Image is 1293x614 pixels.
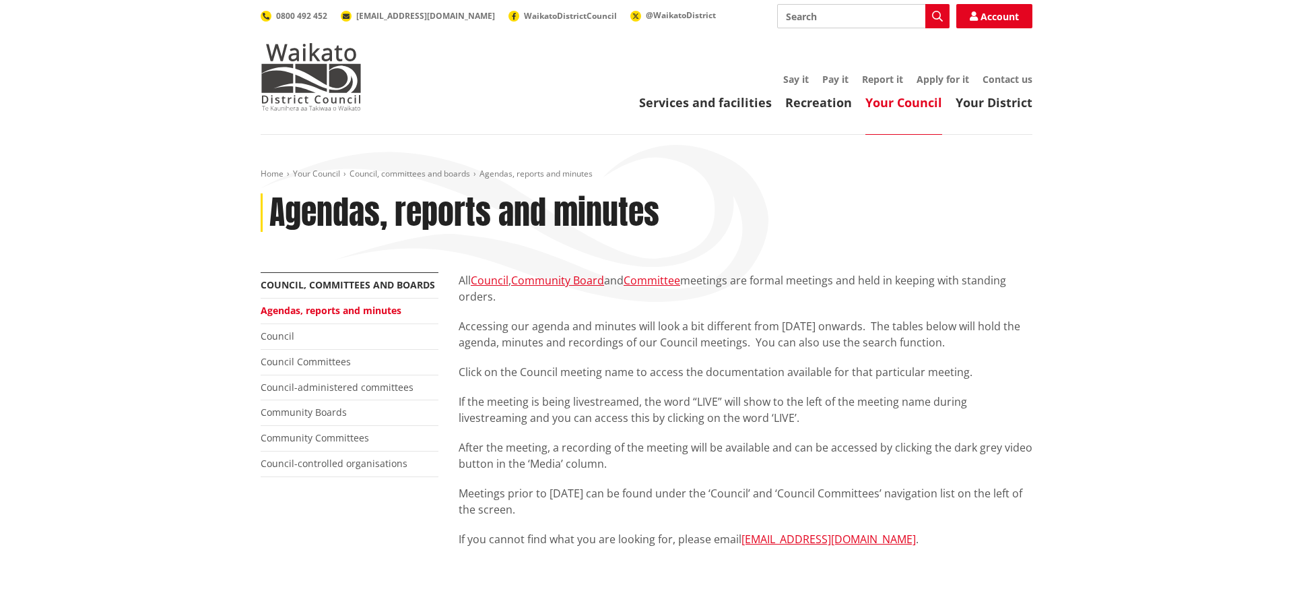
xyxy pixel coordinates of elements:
[341,10,495,22] a: [EMAIL_ADDRESS][DOMAIN_NAME]
[777,4,950,28] input: Search input
[741,532,916,547] a: [EMAIL_ADDRESS][DOMAIN_NAME]
[261,278,435,291] a: Council, committees and boards
[459,439,1032,472] p: After the meeting, a recording of the meeting will be available and can be accessed by clicking t...
[917,73,969,86] a: Apply for it
[261,304,401,317] a: Agendas, reports and minutes
[261,431,369,444] a: Community Committees
[639,94,772,111] a: Services and facilities
[471,273,508,288] a: Council
[508,10,617,22] a: WaikatoDistrictCouncil
[459,394,1032,426] p: If the meeting is being livestreamed, the word “LIVE” will show to the left of the meeting name d...
[459,485,1032,518] p: Meetings prior to [DATE] can be found under the ‘Council’ and ‘Council Committees’ navigation lis...
[646,9,716,21] span: @WaikatoDistrict
[261,168,284,179] a: Home
[459,364,1032,380] p: Click on the Council meeting name to access the documentation available for that particular meeting.
[261,406,347,419] a: Community Boards
[524,10,617,22] span: WaikatoDistrictCouncil
[630,9,716,21] a: @WaikatoDistrict
[459,272,1032,305] p: All , and meetings are formal meetings and held in keeping with standing orders.
[293,168,340,179] a: Your Council
[276,10,327,22] span: 0800 492 452
[261,43,362,111] img: Waikato District Council - Te Kaunihera aa Takiwaa o Waikato
[862,73,903,86] a: Report it
[785,94,852,111] a: Recreation
[479,168,593,179] span: Agendas, reports and minutes
[865,94,942,111] a: Your Council
[269,193,659,233] h1: Agendas, reports and minutes
[356,10,495,22] span: [EMAIL_ADDRESS][DOMAIN_NAME]
[261,355,351,368] a: Council Committees
[459,319,1020,350] span: Accessing our agenda and minutes will look a bit different from [DATE] onwards. The tables below ...
[822,73,849,86] a: Pay it
[261,330,294,342] a: Council
[350,168,470,179] a: Council, committees and boards
[511,273,604,288] a: Community Board
[956,4,1032,28] a: Account
[261,457,407,470] a: Council-controlled organisations
[624,273,680,288] a: Committee
[783,73,809,86] a: Say it
[983,73,1032,86] a: Contact us
[261,168,1032,180] nav: breadcrumb
[956,94,1032,111] a: Your District
[459,531,1032,547] p: If you cannot find what you are looking for, please email .
[261,381,413,394] a: Council-administered committees
[261,10,327,22] a: 0800 492 452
